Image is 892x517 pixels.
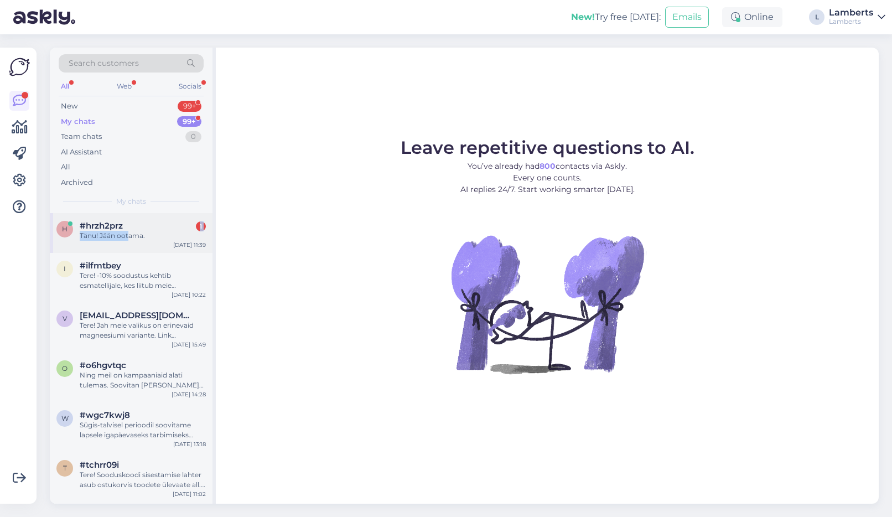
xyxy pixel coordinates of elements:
div: 0 [185,131,201,142]
div: Try free [DATE]: [571,11,661,24]
b: 800 [540,161,556,171]
div: [DATE] 10:22 [172,291,206,299]
div: Socials [177,79,204,94]
span: vovk1965@gmail.com [80,311,195,320]
div: All [59,79,71,94]
div: New [61,101,77,112]
span: o [62,364,68,373]
div: 99+ [178,101,201,112]
span: #ilfmtbey [80,261,121,271]
span: #o6hgvtqc [80,360,126,370]
span: #hrzh2prz [80,221,123,231]
div: [DATE] 14:28 [172,390,206,399]
div: 99+ [177,116,201,127]
div: My chats [61,116,95,127]
div: All [61,162,70,173]
div: 1 [196,221,206,231]
a: LambertsLamberts [829,8,885,26]
span: v [63,314,67,323]
div: Sügis-talvisel perioodil soovitame lapsele igapäevaseks tarbimiseks Lamberts Vitamin D3 tilku (40... [80,420,206,440]
div: Lamberts [829,8,873,17]
img: Askly Logo [9,56,30,77]
span: #tchrr09i [80,460,119,470]
div: Tere! Sooduskoodi sisestamise lahter asub ostukorvis toodete ülevaate all. Seal on "[PERSON_NAME]... [80,470,206,490]
div: Archived [61,177,93,188]
div: Team chats [61,131,102,142]
span: #wgc7kwj8 [80,410,130,420]
span: Search customers [69,58,139,69]
img: No Chat active [448,204,647,404]
div: Web [115,79,134,94]
span: t [63,464,67,472]
div: Online [722,7,782,27]
div: Ning meil on kampaaniaid alati tulemas. Soovitan [PERSON_NAME] meie sotsmeediakanalitel või liitu... [80,370,206,390]
span: w [61,414,69,422]
div: Tere! -10% soodustus kehtib esmatellijale, kes liitub meie Terviseakadeemia uudiskirjaga. Liituda... [80,271,206,291]
div: L [809,9,824,25]
div: AI Assistant [61,147,102,158]
div: Tänu! Jään ootama. [80,231,206,241]
b: New! [571,12,595,22]
div: [DATE] 13:18 [173,440,206,448]
div: Lamberts [829,17,873,26]
span: i [64,265,66,273]
span: My chats [116,197,146,206]
div: [DATE] 11:02 [173,490,206,498]
div: [DATE] 11:39 [173,241,206,249]
div: [DATE] 15:49 [172,340,206,349]
div: Tere! Jah meie valikus on erinevaid magneesiumi variante. Link magneesiumitoodete valikule: [URL]... [80,320,206,340]
button: Emails [665,7,709,28]
span: h [62,225,68,233]
p: You’ve already had contacts via Askly. Every one counts. AI replies 24/7. Start working smarter [... [401,161,694,195]
span: Leave repetitive questions to AI. [401,137,694,158]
